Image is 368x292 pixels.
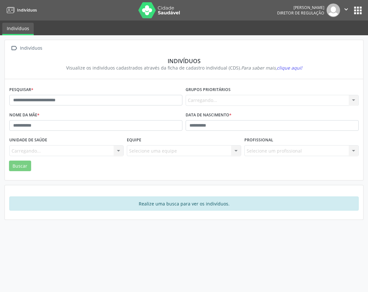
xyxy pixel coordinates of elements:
[19,44,43,53] div: Indivíduos
[277,65,302,71] span: clique aqui!
[186,110,232,120] label: Data de nascimento
[186,85,231,95] label: Grupos prioritários
[277,5,324,10] div: [PERSON_NAME]
[9,44,19,53] i: 
[9,135,47,145] label: Unidade de saúde
[9,44,43,53] a:  Indivíduos
[340,4,352,17] button: 
[14,57,354,64] div: Indivíduos
[241,65,302,71] i: Para saber mais,
[9,161,31,171] button: Buscar
[9,85,33,95] label: Pesquisar
[2,23,34,35] a: Indivíduos
[343,6,350,13] i: 
[244,135,273,145] label: Profissional
[9,110,39,120] label: Nome da mãe
[17,7,37,13] span: Indivíduos
[327,4,340,17] img: img
[277,10,324,16] span: Diretor de regulação
[9,196,359,211] div: Realize uma busca para ver os indivíduos.
[127,135,141,145] label: Equipe
[14,64,354,71] div: Visualize os indivíduos cadastrados através da ficha de cadastro individual (CDS).
[4,5,37,15] a: Indivíduos
[352,5,364,16] button: apps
